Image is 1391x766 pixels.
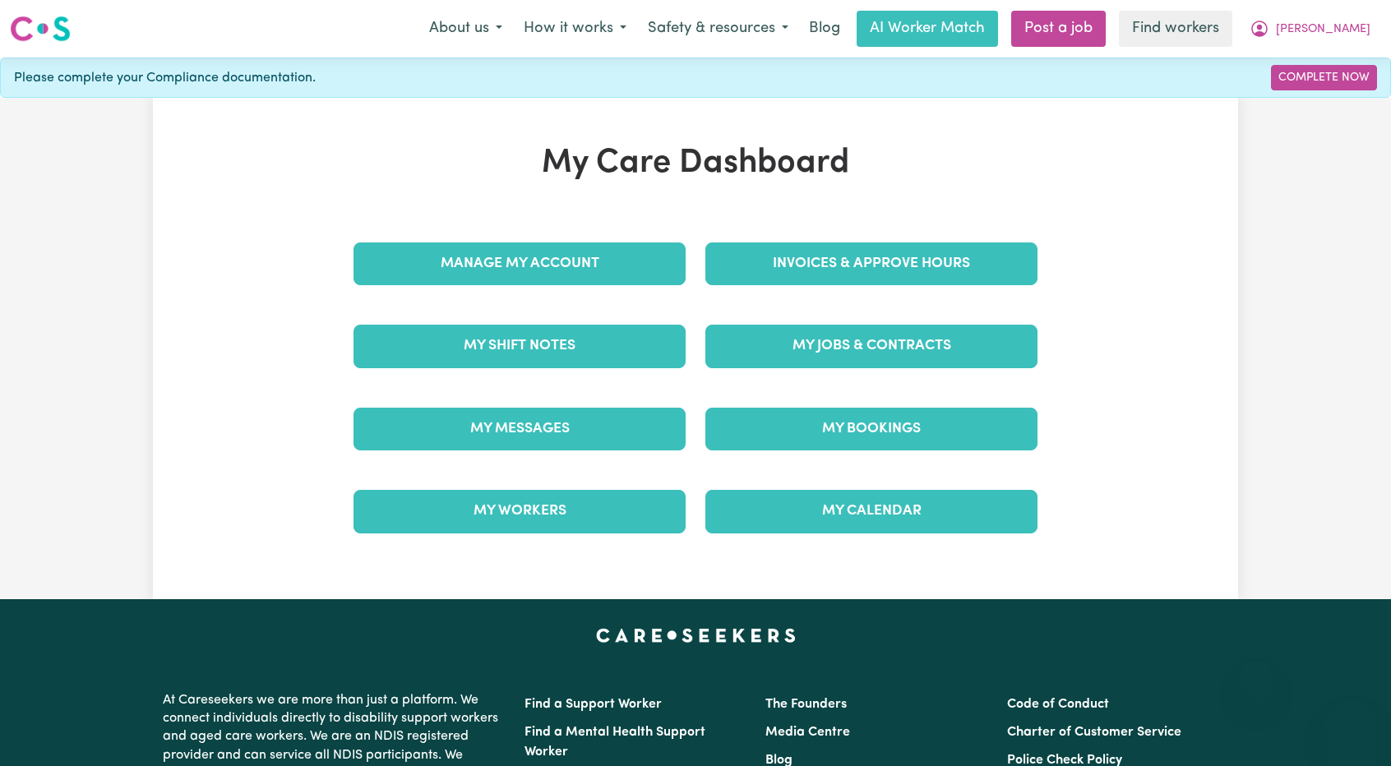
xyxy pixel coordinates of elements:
a: Complete Now [1271,65,1377,90]
button: How it works [513,12,637,46]
iframe: Close message [1240,661,1273,694]
a: Blog [799,11,850,47]
img: Careseekers logo [10,14,71,44]
a: Code of Conduct [1007,698,1109,711]
a: My Workers [354,490,686,533]
a: Manage My Account [354,242,686,285]
a: My Jobs & Contracts [705,325,1037,367]
span: [PERSON_NAME] [1276,21,1370,39]
span: Please complete your Compliance documentation. [14,68,316,88]
button: About us [418,12,513,46]
a: AI Worker Match [857,11,998,47]
a: Careseekers logo [10,10,71,48]
a: Post a job [1011,11,1106,47]
iframe: Button to launch messaging window [1325,700,1378,753]
h1: My Care Dashboard [344,144,1047,183]
a: My Bookings [705,408,1037,450]
a: Find a Support Worker [525,698,662,711]
a: Careseekers home page [596,629,796,642]
a: Find workers [1119,11,1232,47]
button: Safety & resources [637,12,799,46]
a: My Shift Notes [354,325,686,367]
a: Find a Mental Health Support Worker [525,726,705,759]
a: My Calendar [705,490,1037,533]
button: My Account [1239,12,1381,46]
a: Charter of Customer Service [1007,726,1181,739]
a: The Founders [765,698,847,711]
a: My Messages [354,408,686,450]
a: Media Centre [765,726,850,739]
a: Invoices & Approve Hours [705,242,1037,285]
